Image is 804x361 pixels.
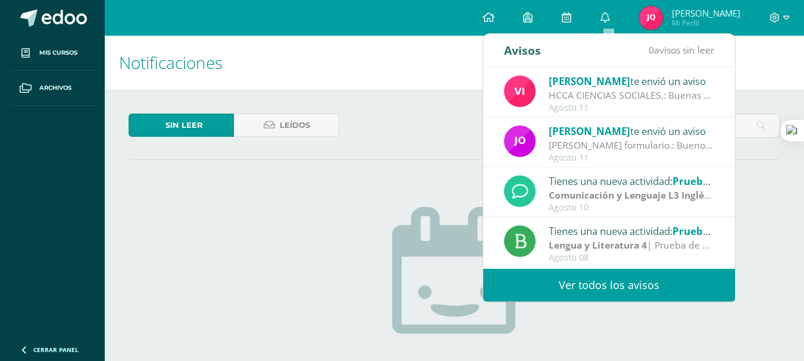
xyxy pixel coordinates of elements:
span: Leídos [280,114,310,136]
div: Tienes una nueva actividad: [549,223,714,238]
span: Sin leer [165,114,203,136]
div: | Prueba de Logro [549,238,714,252]
span: Prueba Objetiva Unidad 3 [672,174,800,188]
span: Mi Perfil [672,18,740,28]
span: 0 [649,43,654,56]
a: Mis cursos [10,36,95,71]
div: HCCA CIENCIAS SOCIALES.: Buenas tardes a todos, un gusto saludarles. Por este medio envió la HCCA... [549,89,714,102]
span: Mis cursos [39,48,77,58]
span: Prueba de unidad [672,224,761,238]
a: Ver todos los avisos [483,269,735,302]
img: bd6d0aa147d20350c4821b7c643124fa.png [504,76,536,107]
div: Agosto 10 [549,203,714,213]
a: Sin leer [129,114,234,137]
div: Tienes una nueva actividad: [549,173,714,189]
div: Agosto 11 [549,153,714,163]
span: Cerrar panel [33,346,79,354]
strong: Comunicación y Lenguaje L3 Inglés [549,189,711,202]
span: [PERSON_NAME] [672,7,740,19]
a: Leídos [234,114,339,137]
div: | Prueba de Logro [549,189,714,202]
span: [PERSON_NAME] [549,74,630,88]
span: Notificaciones [119,51,223,74]
a: Archivos [10,71,95,106]
div: te envió un aviso [549,73,714,89]
img: 6614adf7432e56e5c9e182f11abb21f1.png [504,125,536,157]
strong: Lengua y Literatura 4 [549,238,647,252]
div: Llenar formulario.: Buenos días jóvenes les comparto el siguiente link para que puedan llenar el ... [549,139,714,152]
span: Archivos [39,83,71,93]
span: [PERSON_NAME] [549,124,630,138]
div: Agosto 08 [549,253,714,263]
div: Avisos [504,34,541,67]
div: Agosto 11 [549,103,714,113]
span: avisos sin leer [649,43,714,56]
div: te envió un aviso [549,123,714,139]
img: e0e66dc41bed1d9faadf7dd390b36e2d.png [639,6,663,30]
